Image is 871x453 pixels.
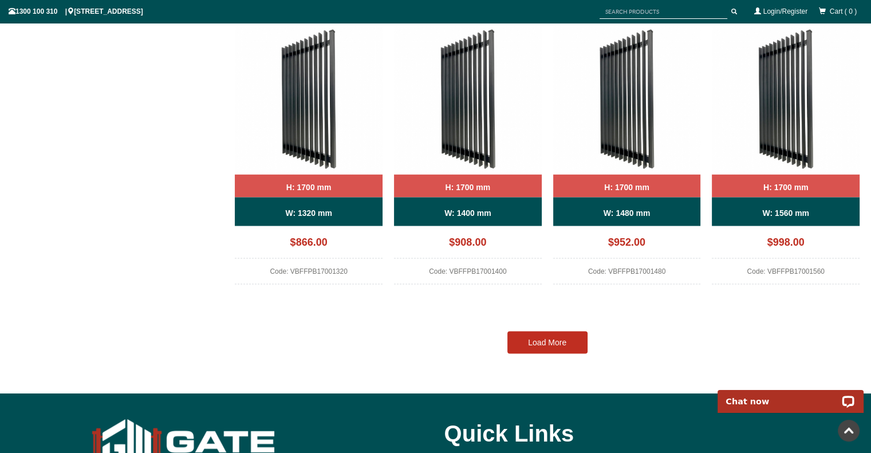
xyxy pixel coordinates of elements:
b: W: 1560 mm [762,208,809,217]
img: VBFFPB - Ready to Install Fully Welded 65x16mm Vertical Blade - Aluminium Pedestrian / Side Gate ... [553,26,701,174]
a: VBFFPB - Ready to Install Fully Welded 65x16mm Vertical Blade - Aluminium Pedestrian / Side Gate ... [712,26,860,284]
div: Code: VBFFPB17001560 [712,264,860,284]
b: H: 1700 mm [445,182,490,191]
span: Cart ( 0 ) [830,7,857,15]
div: Code: VBFFPB17001320 [235,264,383,284]
div: Code: VBFFPB17001400 [394,264,542,284]
div: $908.00 [394,231,542,258]
b: H: 1700 mm [763,182,809,191]
img: VBFFPB - Ready to Install Fully Welded 65x16mm Vertical Blade - Aluminium Pedestrian / Side Gate ... [394,26,542,174]
b: W: 1480 mm [604,208,650,217]
a: Load More [507,331,588,354]
div: Code: VBFFPB17001480 [553,264,701,284]
b: H: 1700 mm [286,182,332,191]
div: $866.00 [235,231,383,258]
b: H: 1700 mm [604,182,649,191]
a: VBFFPB - Ready to Install Fully Welded 65x16mm Vertical Blade - Aluminium Pedestrian / Side Gate ... [553,26,701,284]
b: W: 1400 mm [444,208,491,217]
iframe: LiveChat chat widget [710,377,871,413]
span: 1300 100 310 | [STREET_ADDRESS] [9,7,143,15]
a: Login/Register [763,7,807,15]
div: $952.00 [553,231,701,258]
b: W: 1320 mm [285,208,332,217]
a: VBFFPB - Ready to Install Fully Welded 65x16mm Vertical Blade - Aluminium Pedestrian / Side Gate ... [235,26,383,284]
img: VBFFPB - Ready to Install Fully Welded 65x16mm Vertical Blade - Aluminium Pedestrian / Side Gate ... [235,26,383,174]
div: $998.00 [712,231,860,258]
input: SEARCH PRODUCTS [600,5,727,19]
img: VBFFPB - Ready to Install Fully Welded 65x16mm Vertical Blade - Aluminium Pedestrian / Side Gate ... [712,26,860,174]
a: VBFFPB - Ready to Install Fully Welded 65x16mm Vertical Blade - Aluminium Pedestrian / Side Gate ... [394,26,542,284]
